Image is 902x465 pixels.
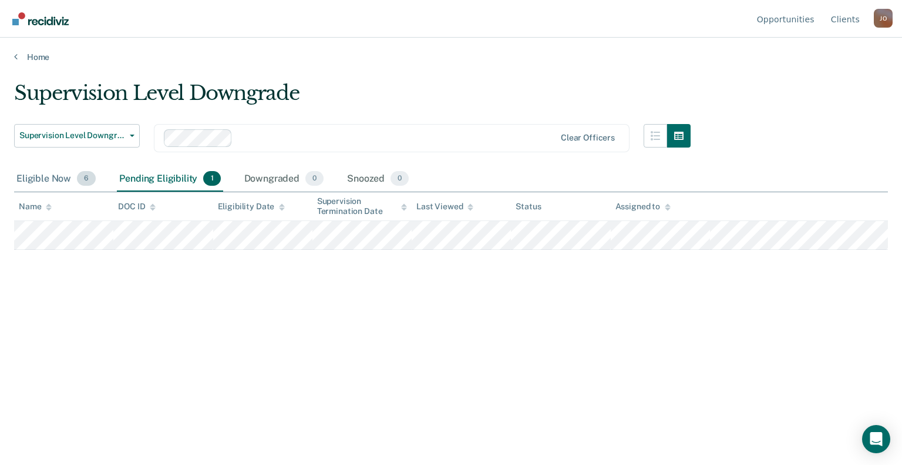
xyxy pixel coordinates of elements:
[305,171,324,186] span: 0
[14,166,98,192] div: Eligible Now6
[12,12,69,25] img: Recidiviz
[14,81,691,115] div: Supervision Level Downgrade
[77,171,96,186] span: 6
[19,131,125,140] span: Supervision Level Downgrade
[118,202,156,212] div: DOC ID
[117,166,223,192] div: Pending Eligibility1
[14,52,888,62] a: Home
[218,202,285,212] div: Eligibility Date
[345,166,411,192] div: Snoozed0
[391,171,409,186] span: 0
[14,124,140,148] button: Supervision Level Downgrade
[203,171,220,186] span: 1
[242,166,327,192] div: Downgraded0
[862,425,890,453] div: Open Intercom Messenger
[874,9,893,28] button: Profile dropdown button
[516,202,541,212] div: Status
[317,196,407,216] div: Supervision Termination Date
[19,202,52,212] div: Name
[416,202,473,212] div: Last Viewed
[615,202,671,212] div: Assigned to
[874,9,893,28] div: J O
[561,133,615,143] div: Clear officers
